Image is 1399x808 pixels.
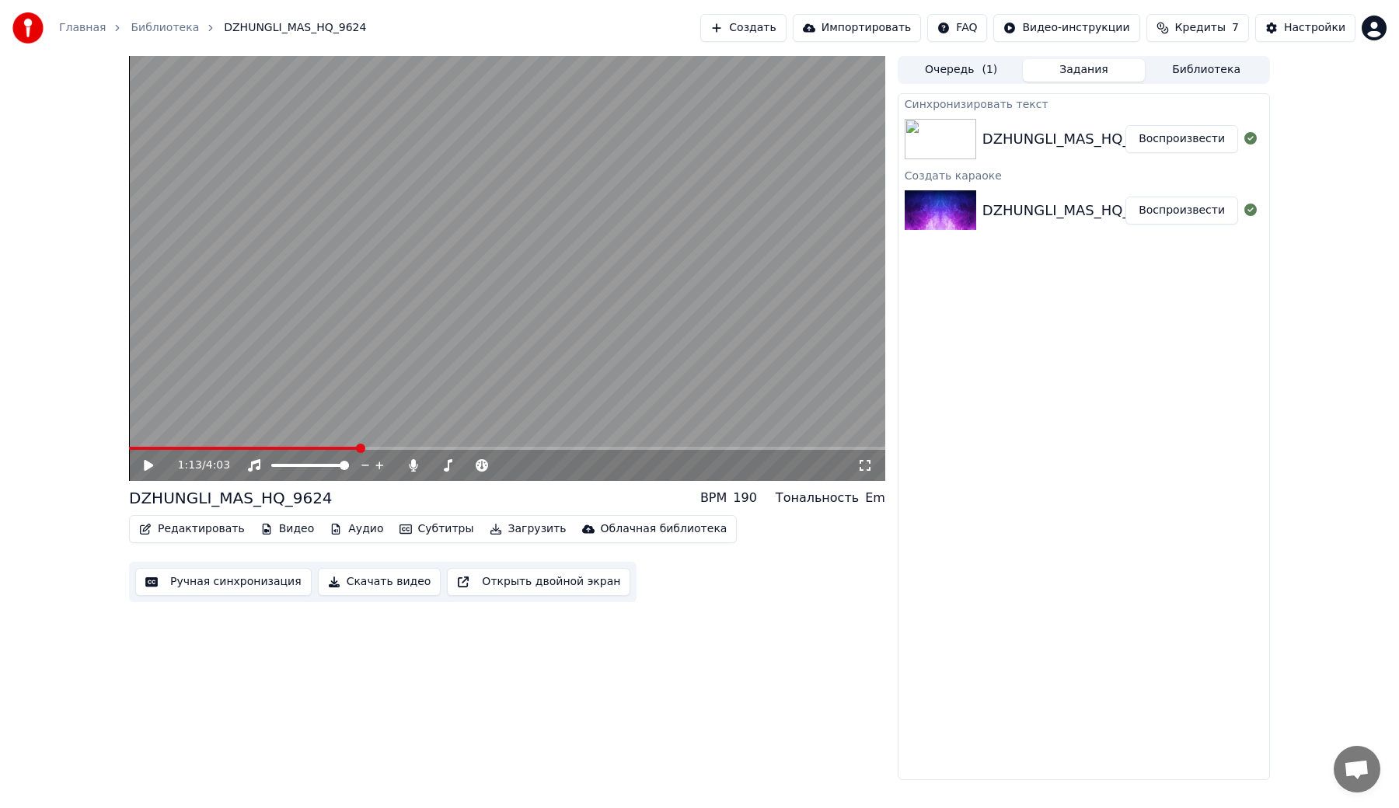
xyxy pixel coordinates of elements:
[323,518,389,540] button: Аудио
[178,458,202,473] span: 1:13
[1145,59,1268,82] button: Библиотека
[393,518,480,540] button: Субтитры
[135,568,312,596] button: Ручная синхронизация
[993,14,1139,42] button: Видео-инструкции
[1334,746,1380,792] a: Открытый чат
[318,568,441,596] button: Скачать видео
[1284,20,1345,36] div: Настройки
[733,489,757,507] div: 190
[447,568,630,596] button: Открыть двойной экран
[1175,20,1226,36] span: Кредиты
[898,94,1269,113] div: Синхронизировать текст
[483,518,573,540] button: Загрузить
[178,458,215,473] div: /
[206,458,230,473] span: 4:03
[1125,125,1238,153] button: Воспроизвести
[12,12,44,44] img: youka
[1023,59,1146,82] button: Задания
[133,518,251,540] button: Редактировать
[700,14,786,42] button: Создать
[129,487,333,509] div: DZHUNGLI_MAS_HQ_9624
[1232,20,1239,36] span: 7
[601,521,727,537] div: Облачная библиотека
[927,14,987,42] button: FAQ
[793,14,922,42] button: Импортировать
[700,489,727,507] div: BPM
[776,489,859,507] div: Тональность
[59,20,106,36] a: Главная
[982,62,997,78] span: ( 1 )
[865,489,885,507] div: Em
[982,128,1165,150] div: DZHUNGLI_MAS_HQ_9624
[254,518,321,540] button: Видео
[224,20,366,36] span: DZHUNGLI_MAS_HQ_9624
[131,20,199,36] a: Библиотека
[59,20,366,36] nav: breadcrumb
[898,165,1269,184] div: Создать караоке
[1125,197,1238,225] button: Воспроизвести
[1146,14,1249,42] button: Кредиты7
[982,200,1165,221] div: DZHUNGLI_MAS_HQ_9624
[1255,14,1355,42] button: Настройки
[900,59,1023,82] button: Очередь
